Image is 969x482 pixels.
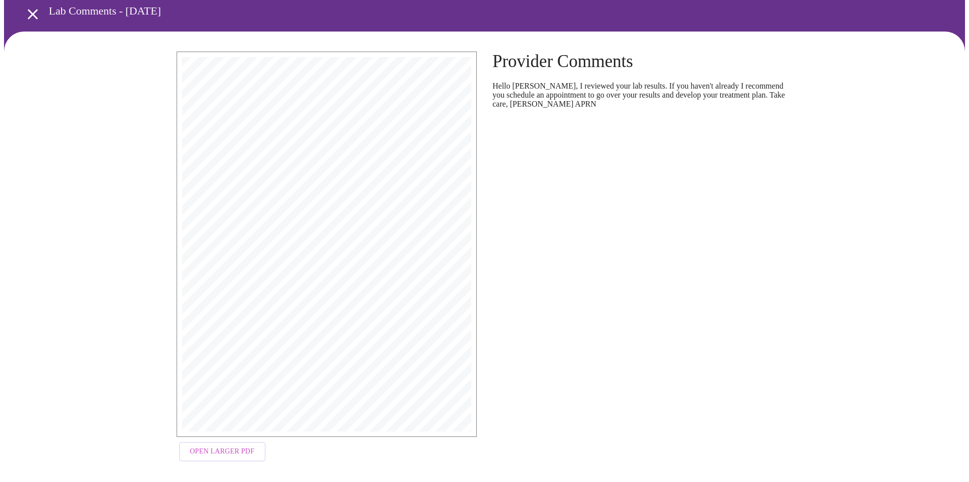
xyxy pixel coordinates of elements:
span: Open Larger PDF [190,445,255,458]
h4: Provider Comments [493,52,793,72]
p: Hello [PERSON_NAME], I reviewed your lab results. If you haven't already I recommend you schedule... [493,82,793,109]
button: Open Larger PDF [179,442,266,461]
h3: Lab Comments - [DATE] [49,5,913,18]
